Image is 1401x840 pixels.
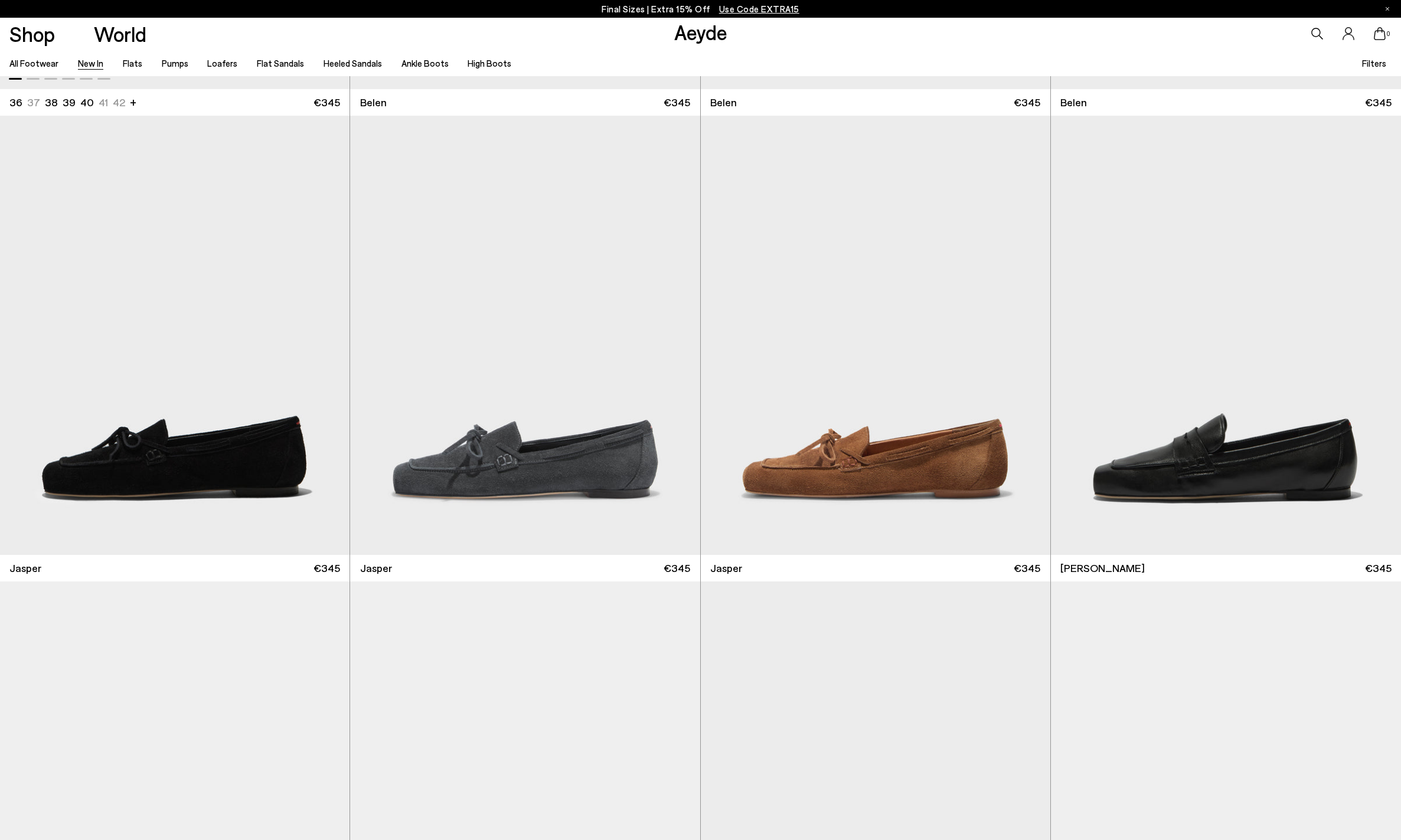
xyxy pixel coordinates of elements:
[664,95,690,110] span: €345
[313,95,340,110] span: €345
[9,58,58,68] a: All Footwear
[94,24,146,44] a: World
[63,95,76,110] li: 39
[710,561,742,576] span: Jasper
[78,58,103,68] a: New In
[257,58,304,68] a: Flat Sandals
[360,95,387,110] span: Belen
[1051,116,1401,555] img: Lana Moccasin Loafers
[1060,561,1145,576] span: [PERSON_NAME]
[674,19,727,44] a: Aeyde
[9,561,41,576] span: Jasper
[350,555,700,581] a: Jasper €345
[350,116,700,555] img: Jasper Moccasin Loafers
[1051,89,1401,116] a: Belen €345
[9,24,55,44] a: Shop
[324,58,382,68] a: Heeled Sandals
[9,95,122,110] ul: variant
[1365,561,1392,576] span: €345
[701,116,1050,555] img: Jasper Moccasin Loafers
[1362,58,1386,68] span: Filters
[313,561,340,576] span: €345
[1060,95,1087,110] span: Belen
[1365,95,1392,110] span: €345
[401,58,449,68] a: Ankle Boots
[130,94,136,110] li: +
[701,89,1050,116] a: Belen €345
[664,561,690,576] span: €345
[1374,27,1386,40] a: 0
[719,4,799,14] span: Navigate to /collections/ss25-final-sizes
[1386,31,1392,37] span: 0
[468,58,511,68] a: High Boots
[1014,561,1040,576] span: €345
[80,95,94,110] li: 40
[207,58,237,68] a: Loafers
[1051,555,1401,581] a: [PERSON_NAME] €345
[602,2,799,17] p: Final Sizes | Extra 15% Off
[710,95,737,110] span: Belen
[350,89,700,116] a: Belen €345
[360,561,392,576] span: Jasper
[162,58,188,68] a: Pumps
[123,58,142,68] a: Flats
[701,555,1050,581] a: Jasper €345
[9,95,22,110] li: 36
[1014,95,1040,110] span: €345
[45,95,58,110] li: 38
